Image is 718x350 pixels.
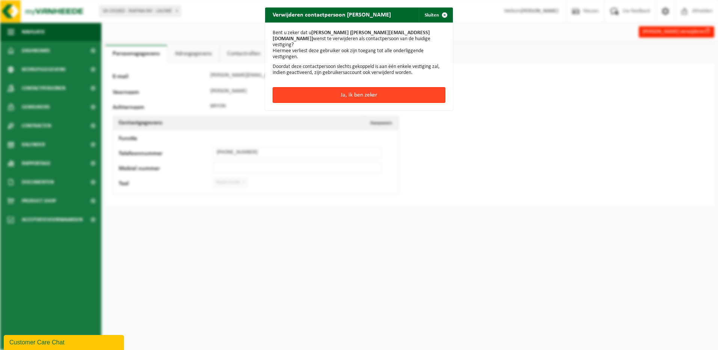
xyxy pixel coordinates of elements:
[273,30,445,60] p: Bent u zeker dat u wenst te verwijderen als contactpersoon van de huidige vestiging? Hiermee verl...
[273,87,445,103] button: Ja, ik ben zeker
[273,64,445,76] p: Doordat deze contactpersoon slechts gekoppeld is aan één enkele vestiging zal, indien geactiveerd...
[4,333,125,350] iframe: chat widget
[265,8,398,22] h2: Verwijderen contactpersoon [PERSON_NAME]
[419,8,452,23] button: Sluiten
[273,30,430,42] strong: [PERSON_NAME] ([PERSON_NAME][EMAIL_ADDRESS][DOMAIN_NAME])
